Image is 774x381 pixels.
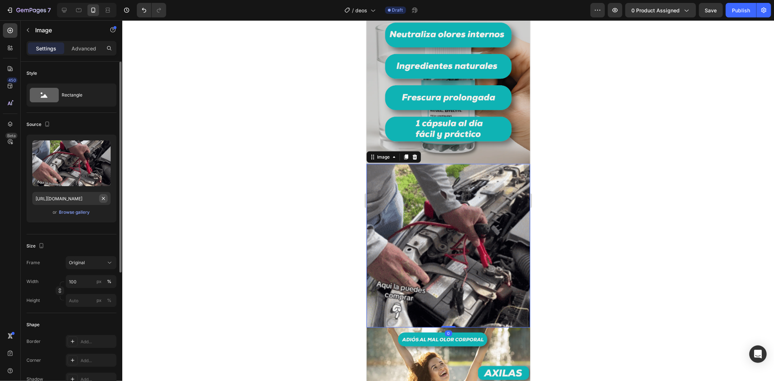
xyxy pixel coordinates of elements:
label: Frame [26,259,40,266]
span: 0 product assigned [631,7,680,14]
button: Original [66,256,116,269]
img: preview-image [32,140,111,186]
div: Add... [81,339,115,345]
div: Beta [5,133,17,139]
span: deos [356,7,368,14]
div: % [107,278,111,285]
span: or [53,208,57,217]
iframe: Design area [366,20,530,381]
button: Save [699,3,723,17]
span: / [352,7,354,14]
div: 450 [7,77,17,83]
p: Advanced [71,45,96,52]
div: Add... [81,357,115,364]
input: px% [66,294,116,307]
div: Publish [732,7,750,14]
button: Browse gallery [59,209,90,216]
button: 0 product assigned [625,3,696,17]
div: % [107,297,111,304]
label: Width [26,278,38,285]
div: Open Intercom Messenger [749,345,767,363]
div: px [97,278,102,285]
div: Style [26,70,37,77]
button: 7 [3,3,54,17]
button: % [95,277,103,286]
button: Publish [726,3,756,17]
label: Height [26,297,40,304]
input: px% [66,275,116,288]
button: px [105,277,114,286]
span: Draft [392,7,403,13]
span: Original [69,259,85,266]
span: Save [705,7,717,13]
div: Size [26,241,46,251]
div: px [97,297,102,304]
div: Border [26,338,41,345]
div: Undo/Redo [137,3,166,17]
div: Corner [26,357,41,364]
div: Shape [26,321,40,328]
button: % [95,296,103,305]
div: Source [26,120,52,130]
button: px [105,296,114,305]
p: Image [35,26,97,34]
input: https://example.com/image.jpg [32,192,111,205]
p: 7 [48,6,51,15]
p: Settings [36,45,56,52]
div: Rectangle [62,87,106,103]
